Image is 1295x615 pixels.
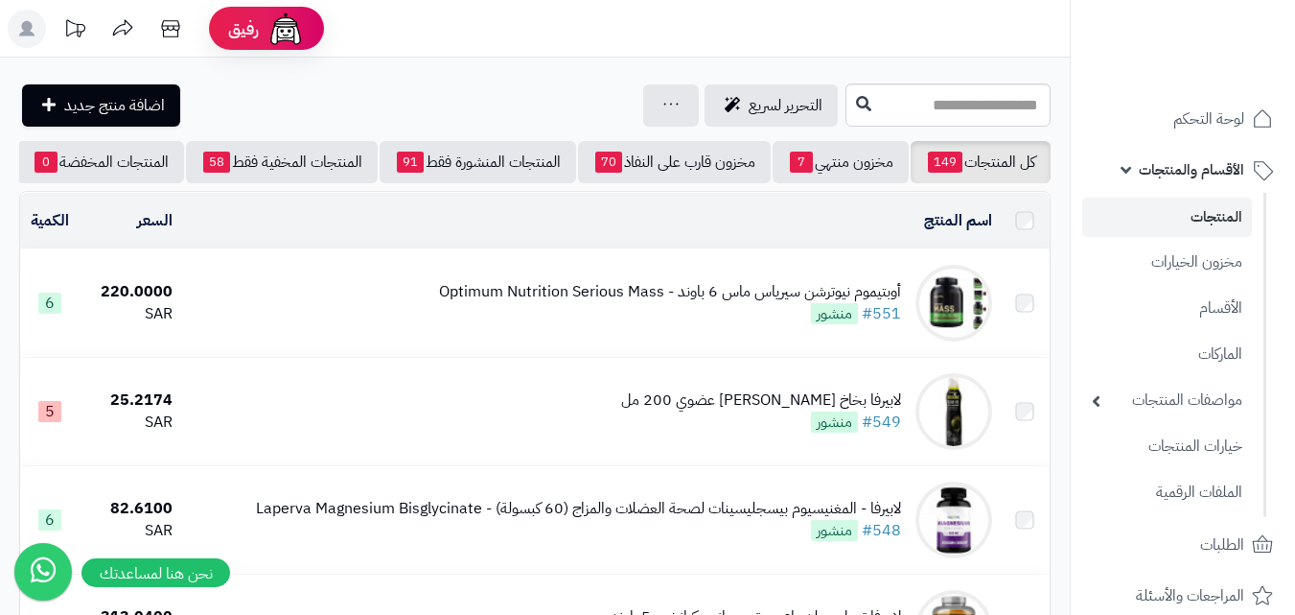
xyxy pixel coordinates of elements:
a: المنتجات المخفية فقط58 [186,141,378,183]
a: مواصفات المنتجات [1082,380,1252,421]
div: 25.2174 [86,390,173,412]
a: الماركات [1082,334,1252,375]
span: منشور [811,303,858,324]
span: 149 [928,152,962,173]
img: logo-2.png [1165,54,1277,94]
span: رفيق [228,17,259,40]
a: لوحة التحكم [1082,96,1283,142]
div: لابيرفا بخاخ [PERSON_NAME] عضوي 200 مل [621,390,901,412]
a: مخزون قارب على النفاذ70 [578,141,771,183]
a: الطلبات [1082,522,1283,568]
span: لوحة التحكم [1173,106,1244,132]
div: SAR [86,412,173,434]
span: 6 [38,293,61,314]
a: خيارات المنتجات [1082,426,1252,467]
a: المنتجات [1082,198,1252,237]
a: المنتجات المنشورة فقط91 [380,141,576,183]
a: الكمية [31,209,69,232]
a: الأقسام [1082,288,1252,329]
span: منشور [811,520,858,541]
span: الطلبات [1200,532,1244,558]
a: اضافة منتج جديد [22,84,180,127]
span: 5 [38,401,61,422]
img: لابيرفا بخاخ زيت زيتون عضوي 200 مل [915,373,992,450]
a: #551 [862,302,901,325]
span: التحرير لسريع [749,94,822,117]
a: مخزون الخيارات [1082,242,1252,283]
span: 91 [397,152,424,173]
img: أوبتيموم نيوترشن سيرياس ماس 6 باوند - Optimum Nutrition Serious Mass [915,265,992,342]
div: SAR [86,520,173,542]
img: ai-face.png [266,10,305,48]
div: 220.0000 [86,281,173,303]
span: اضافة منتج جديد [64,94,165,117]
a: التحرير لسريع [705,84,838,127]
img: لابيرفا - المغنيسيوم بيسجليسينات لصحة العضلات والمزاج (60 كبسولة) - Laperva Magnesium Bisglycinate [915,482,992,558]
span: الأقسام والمنتجات [1139,156,1244,183]
span: 7 [790,152,813,173]
a: الملفات الرقمية [1082,472,1252,513]
span: 0 [35,152,58,173]
a: كل المنتجات149 [911,141,1051,183]
div: 82.6100 [86,498,173,520]
div: SAR [86,303,173,325]
a: #548 [862,519,901,542]
span: منشور [811,412,858,433]
div: أوبتيموم نيوترشن سيرياس ماس 6 باوند - Optimum Nutrition Serious Mass [439,281,901,303]
a: تحديثات المنصة [51,10,99,53]
span: المراجعات والأسئلة [1136,582,1244,609]
a: مخزون منتهي7 [773,141,909,183]
span: 70 [595,152,622,173]
div: لابيرفا - المغنيسيوم بيسجليسينات لصحة العضلات والمزاج (60 كبسولة) - Laperva Magnesium Bisglycinate [256,498,901,520]
a: المنتجات المخفضة0 [17,141,184,183]
span: 6 [38,509,61,531]
a: #549 [862,411,901,434]
a: اسم المنتج [924,209,992,232]
a: السعر [137,209,173,232]
span: 58 [203,152,230,173]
